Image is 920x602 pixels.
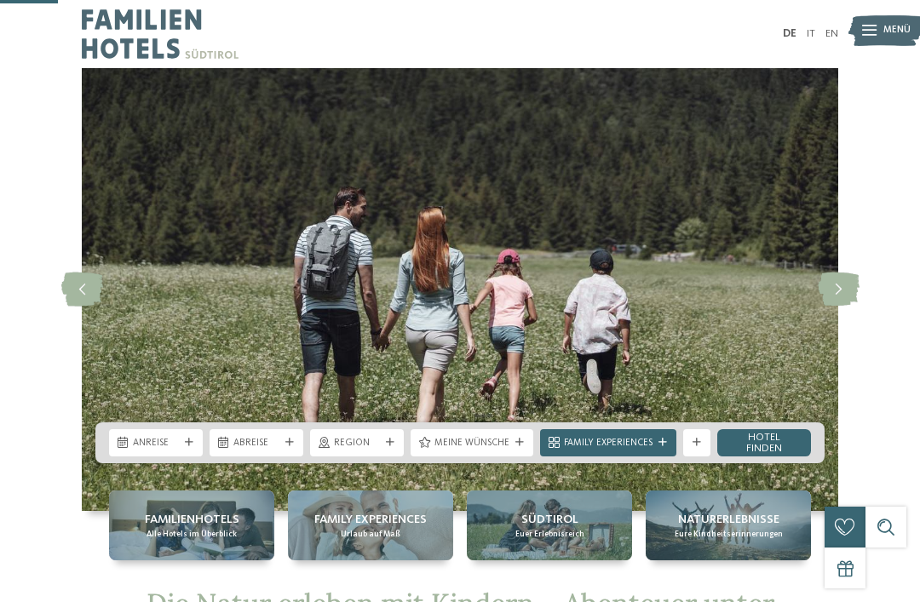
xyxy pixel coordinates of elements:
[521,511,578,528] span: Südtirol
[314,511,427,528] span: Family Experiences
[341,529,400,540] span: Urlaub auf Maß
[233,437,279,450] span: Abreise
[434,437,509,450] span: Meine Wünsche
[675,529,783,540] span: Eure Kindheitserinnerungen
[288,490,453,560] a: Natur erleben mit Kindern – eine wichtige Erfahrung Family Experiences Urlaub auf Maß
[717,429,811,456] a: Hotel finden
[133,437,179,450] span: Anreise
[515,529,584,540] span: Euer Erlebnisreich
[109,490,274,560] a: Natur erleben mit Kindern – eine wichtige Erfahrung Familienhotels Alle Hotels im Überblick
[334,437,380,450] span: Region
[883,24,911,37] span: Menü
[783,28,796,39] a: DE
[646,490,811,560] a: Natur erleben mit Kindern – eine wichtige Erfahrung Naturerlebnisse Eure Kindheitserinnerungen
[147,529,237,540] span: Alle Hotels im Überblick
[825,28,838,39] a: EN
[807,28,815,39] a: IT
[564,437,653,450] span: Family Experiences
[467,490,632,560] a: Natur erleben mit Kindern – eine wichtige Erfahrung Südtirol Euer Erlebnisreich
[678,511,779,528] span: Naturerlebnisse
[145,511,239,528] span: Familienhotels
[82,68,838,511] img: Natur erleben mit Kindern – eine wichtige Erfahrung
